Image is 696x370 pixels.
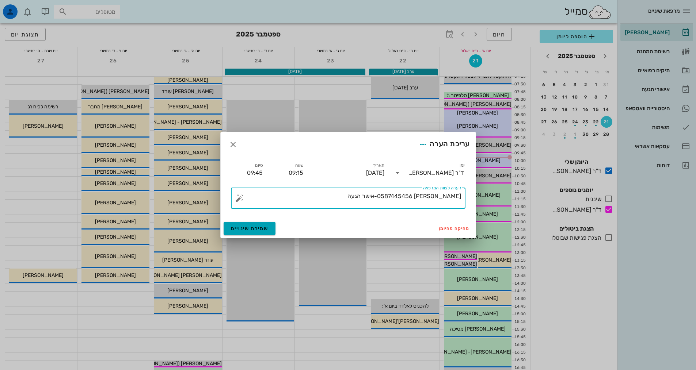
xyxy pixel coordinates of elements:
label: יומן [459,163,465,168]
label: הערה לצוות המרפאה [423,185,461,191]
button: מחיקה מהיומן [436,223,473,234]
label: סיום [255,163,263,168]
div: עריכת הערה [417,138,470,151]
div: יומןד"ר [PERSON_NAME] [393,167,465,179]
span: שמירת שינויים [231,226,269,232]
button: שמירת שינויים [224,222,276,235]
div: ד"ר [PERSON_NAME] [408,170,464,176]
label: תאריך [373,163,384,168]
span: מחיקה מהיומן [439,226,470,231]
label: שעה [295,163,303,168]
